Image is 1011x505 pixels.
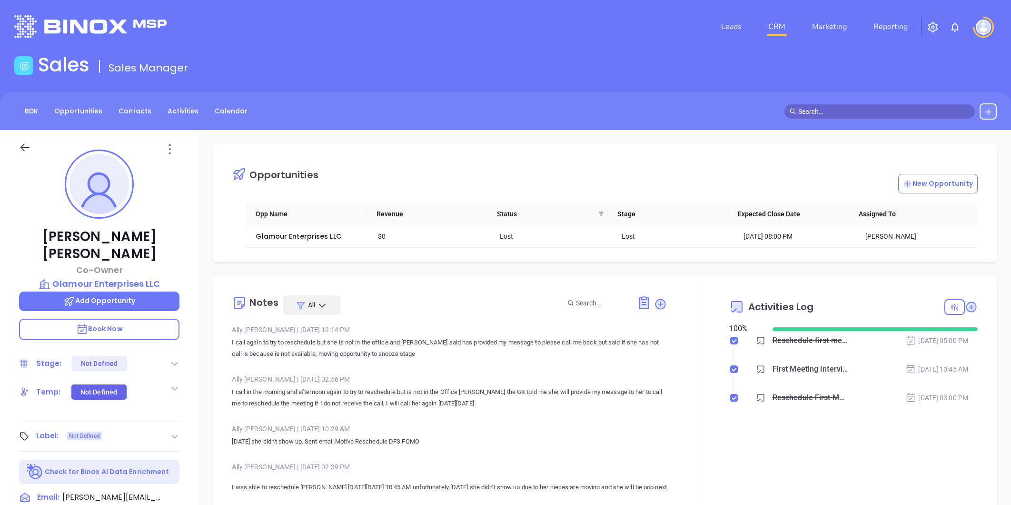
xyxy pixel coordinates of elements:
[497,209,595,219] span: Status
[37,492,59,504] span: Email:
[748,302,813,312] span: Activities Log
[256,232,341,241] a: Glamour Enterprises LLC
[865,231,974,242] div: [PERSON_NAME]
[113,103,157,119] a: Contacts
[976,20,991,35] img: user
[232,372,667,386] div: Ally [PERSON_NAME] [DATE] 02:56 PM
[717,17,745,36] a: Leads
[36,429,59,443] div: Label:
[608,203,728,225] th: Stage
[232,386,667,409] p: I call in the morning and afternoon again to try to reschedule but is not in the Office [PERSON_N...
[949,21,961,33] img: iconNotification
[162,103,204,119] a: Activities
[905,393,968,403] div: [DATE] 03:00 PM
[69,154,129,214] img: profile-user
[927,21,939,33] img: iconSetting
[45,467,169,477] p: Check for Binox AI Data Enrichment
[63,296,136,305] span: Add Opportunity
[80,384,117,400] div: Not Defined
[849,203,970,225] th: Assigned To
[622,231,730,242] div: Lost
[76,324,123,333] span: Book Now
[49,103,108,119] a: Opportunities
[19,103,44,119] a: BDR
[905,335,968,346] div: [DATE] 05:00 PM
[69,431,100,441] span: Not Defined
[308,300,315,310] span: All
[790,108,796,115] span: search
[773,362,848,376] div: First Meeting Interview - [PERSON_NAME]
[19,277,179,291] a: Glamour Enterprises LLC
[232,323,667,337] div: Ally [PERSON_NAME] [DATE] 12:14 PM
[576,298,626,308] input: Search...
[905,364,968,374] div: [DATE] 10:45 AM
[19,228,179,263] p: [PERSON_NAME] [PERSON_NAME]
[297,375,298,383] span: |
[903,179,973,189] p: New Opportunity
[36,385,61,399] div: Temp:
[246,203,367,225] th: Opp Name
[109,61,188,75] span: Sales Manager
[249,170,318,180] div: Opportunities
[773,333,848,348] div: Reschedule first meeting - [PERSON_NAME]
[232,436,667,447] p: [DATE] she didn't show up. Sent email Motiva Reschedule DFS FOMO
[232,482,667,505] p: I was able to reschedule [PERSON_NAME] [DATE][DATE] 10:45 AM unfortunately [DATE] she didn't show...
[62,492,162,503] span: [PERSON_NAME][EMAIL_ADDRESS][DOMAIN_NAME]
[209,103,253,119] a: Calendar
[297,425,298,433] span: |
[808,17,851,36] a: Marketing
[870,17,912,36] a: Reporting
[729,323,761,334] div: 100 %
[500,231,608,242] div: Lost
[38,53,89,76] h1: Sales
[773,391,848,405] div: Reschedule First Meeting Interview - [PERSON_NAME]
[764,17,789,36] a: CRM
[14,15,167,38] img: logo
[36,356,62,371] div: Stage:
[232,337,667,360] p: I call again to try to reschedule but she is not in the office and [PERSON_NAME] said has provide...
[297,326,298,333] span: |
[27,464,43,480] img: Ai-Enrich-DaqCidB-.svg
[743,231,852,242] div: [DATE] 08:00 PM
[297,463,298,471] span: |
[596,207,606,221] span: filter
[81,356,118,371] div: Not Defined
[598,211,604,217] span: filter
[19,263,179,276] p: Co-Owner
[378,231,486,242] div: $0
[232,422,667,436] div: Ally [PERSON_NAME] [DATE] 10:29 AM
[367,203,487,225] th: Revenue
[798,106,970,117] input: Search…
[249,298,278,307] div: Notes
[232,460,667,474] div: Ally [PERSON_NAME] [DATE] 02:39 PM
[728,203,849,225] th: Expected Close Date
